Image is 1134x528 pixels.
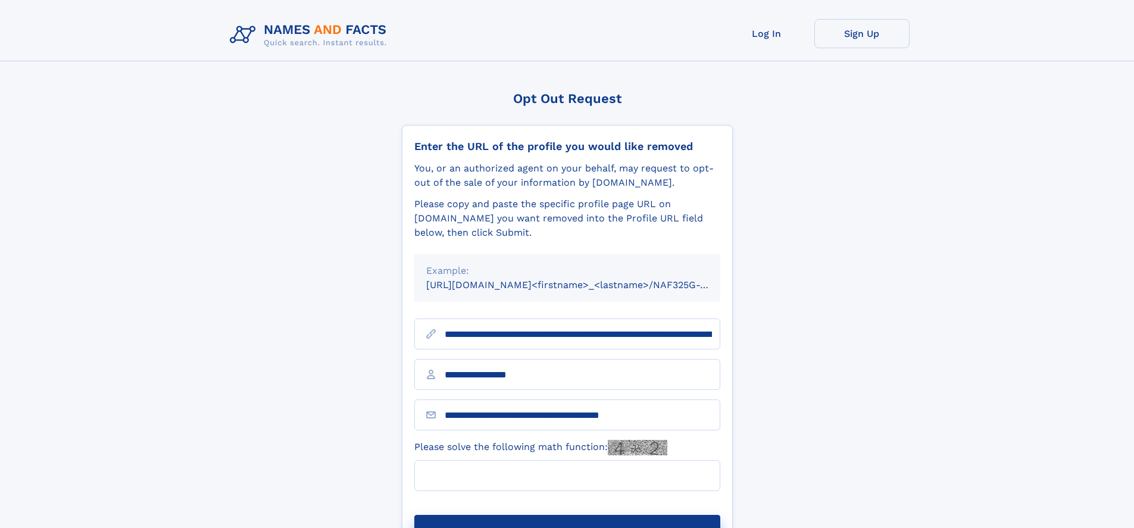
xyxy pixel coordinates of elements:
[426,264,708,278] div: Example:
[426,279,743,290] small: [URL][DOMAIN_NAME]<firstname>_<lastname>/NAF325G-xxxxxxxx
[414,197,720,240] div: Please copy and paste the specific profile page URL on [DOMAIN_NAME] you want removed into the Pr...
[719,19,814,48] a: Log In
[814,19,910,48] a: Sign Up
[225,19,396,51] img: Logo Names and Facts
[414,140,720,153] div: Enter the URL of the profile you would like removed
[414,161,720,190] div: You, or an authorized agent on your behalf, may request to opt-out of the sale of your informatio...
[402,91,733,106] div: Opt Out Request
[414,440,667,455] label: Please solve the following math function:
